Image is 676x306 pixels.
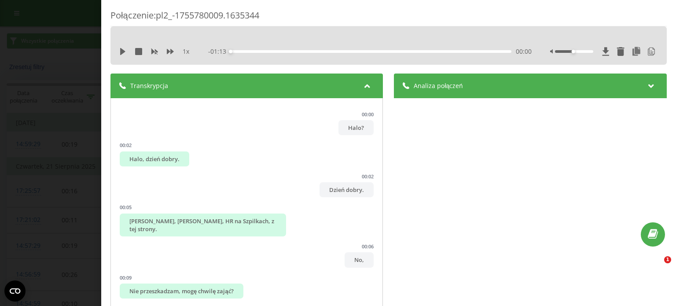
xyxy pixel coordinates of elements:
[120,274,132,281] div: 00:09
[120,214,286,236] div: [PERSON_NAME], [PERSON_NAME], HR na Szpilkach, z tej strony.
[320,182,374,197] div: Dzień dobry.
[110,9,667,26] div: Połączenie : pl2_-1755780009.1635344
[345,252,374,267] div: No,
[646,256,667,277] iframe: Intercom live chat
[362,111,374,118] div: 00:00
[183,47,189,56] span: 1 x
[4,280,26,302] button: Open CMP widget
[209,47,231,56] span: - 01:13
[120,151,189,166] div: Halo, dzień dobry.
[362,243,374,250] div: 00:06
[664,256,671,263] span: 1
[339,120,374,135] div: Halo?
[516,47,532,56] span: 00:00
[130,81,168,90] span: Transkrypcja
[414,81,463,90] span: Analiza połączeń
[229,50,233,53] div: Accessibility label
[120,142,132,148] div: 00:02
[120,204,132,210] div: 00:05
[572,50,575,53] div: Accessibility label
[362,173,374,180] div: 00:02
[120,284,243,299] div: Nie przeszkadzam, mogę chwilę zająć?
